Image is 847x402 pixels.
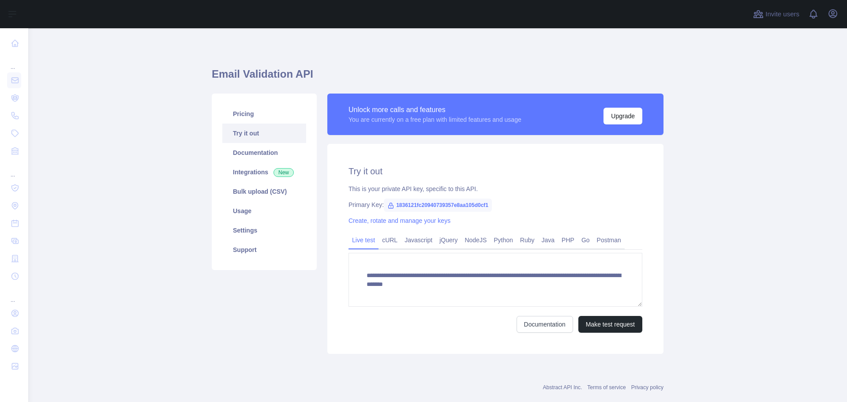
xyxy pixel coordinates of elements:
div: ... [7,161,21,178]
div: Primary Key: [349,200,642,209]
a: Abstract API Inc. [543,384,582,391]
a: Postman [593,233,625,247]
a: Java [538,233,558,247]
div: ... [7,286,21,304]
a: Try it out [222,124,306,143]
div: You are currently on a free plan with limited features and usage [349,115,521,124]
a: PHP [558,233,578,247]
a: Usage [222,201,306,221]
a: Privacy policy [631,384,663,391]
a: Live test [349,233,379,247]
span: 1836121fc20940739357e8aa105d0cf1 [384,199,492,212]
a: Pricing [222,104,306,124]
div: This is your private API key, specific to this API. [349,184,642,193]
a: Documentation [222,143,306,162]
a: jQuery [436,233,461,247]
a: Javascript [401,233,436,247]
button: Invite users [751,7,801,21]
a: Go [578,233,593,247]
button: Upgrade [603,108,642,124]
a: Python [490,233,517,247]
h1: Email Validation API [212,67,663,88]
a: Bulk upload (CSV) [222,182,306,201]
a: NodeJS [461,233,490,247]
h2: Try it out [349,165,642,177]
div: ... [7,53,21,71]
div: Unlock more calls and features [349,105,521,115]
a: Documentation [517,316,573,333]
a: Settings [222,221,306,240]
a: Terms of service [587,384,626,391]
a: Ruby [517,233,538,247]
a: Integrations New [222,162,306,182]
span: Invite users [765,9,799,19]
a: cURL [379,233,401,247]
button: Make test request [578,316,642,333]
a: Create, rotate and manage your keys [349,217,450,224]
span: New [274,168,294,177]
a: Support [222,240,306,259]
